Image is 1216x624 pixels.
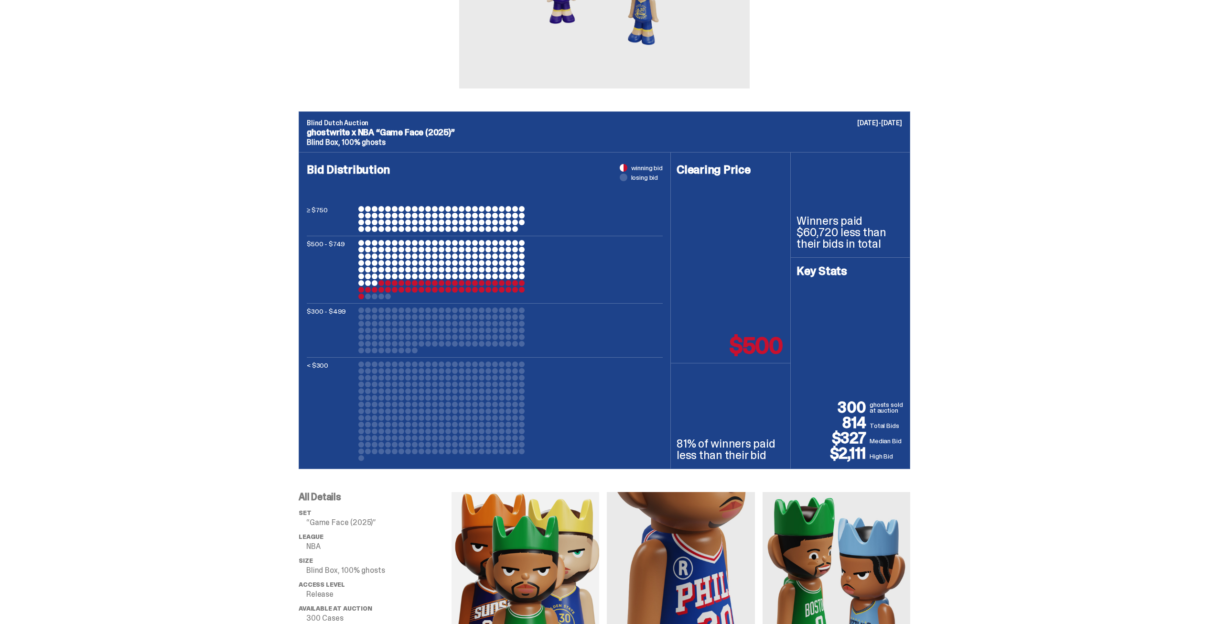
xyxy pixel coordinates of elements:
[342,137,385,147] span: 100% ghosts
[307,128,902,137] p: ghostwrite x NBA “Game Face (2025)”
[677,164,785,175] h4: Clearing Price
[306,591,452,598] p: Release
[796,415,870,430] p: 814
[299,580,345,589] span: Access Level
[870,451,904,461] p: High Bid
[299,604,372,613] span: Available at Auction
[307,307,355,353] p: $300 - $499
[307,137,340,147] span: Blind Box,
[796,265,904,277] h4: Key Stats
[306,519,452,526] p: “Game Face (2025)”
[307,206,355,232] p: ≥ $750
[299,557,312,565] span: Size
[307,164,663,206] h4: Bid Distribution
[730,334,783,357] p: $500
[307,120,902,126] p: Blind Dutch Auction
[307,361,355,461] p: < $300
[870,436,904,446] p: Median Bid
[796,215,904,250] p: Winners paid $60,720 less than their bids in total
[299,509,312,517] span: set
[796,446,870,461] p: $2,111
[796,430,870,446] p: $327
[306,567,452,574] p: Blind Box, 100% ghosts
[870,402,904,415] p: ghosts sold at auction
[631,174,658,181] span: losing bid
[870,421,904,430] p: Total Bids
[677,438,785,461] p: 81% of winners paid less than their bid
[299,533,323,541] span: League
[796,400,870,415] p: 300
[306,543,452,550] p: NBA
[299,492,452,502] p: All Details
[307,240,355,299] p: $500 - $749
[306,614,452,622] p: 300 Cases
[631,164,663,171] span: winning bid
[857,120,902,126] p: [DATE]-[DATE]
